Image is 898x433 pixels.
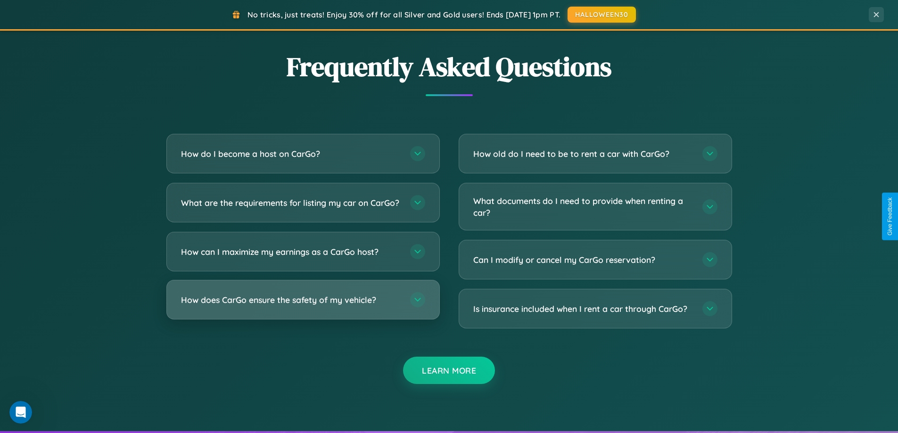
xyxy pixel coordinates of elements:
h3: How can I maximize my earnings as a CarGo host? [181,246,401,258]
h3: How do I become a host on CarGo? [181,148,401,160]
h3: How does CarGo ensure the safety of my vehicle? [181,294,401,306]
h3: What documents do I need to provide when renting a car? [473,195,693,218]
iframe: Intercom live chat [9,401,32,424]
h3: What are the requirements for listing my car on CarGo? [181,197,401,209]
div: Give Feedback [887,197,893,236]
span: No tricks, just treats! Enjoy 30% off for all Silver and Gold users! Ends [DATE] 1pm PT. [247,10,560,19]
h3: How old do I need to be to rent a car with CarGo? [473,148,693,160]
button: Learn More [403,357,495,384]
h2: Frequently Asked Questions [166,49,732,85]
button: HALLOWEEN30 [568,7,636,23]
h3: Is insurance included when I rent a car through CarGo? [473,303,693,315]
h3: Can I modify or cancel my CarGo reservation? [473,254,693,266]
